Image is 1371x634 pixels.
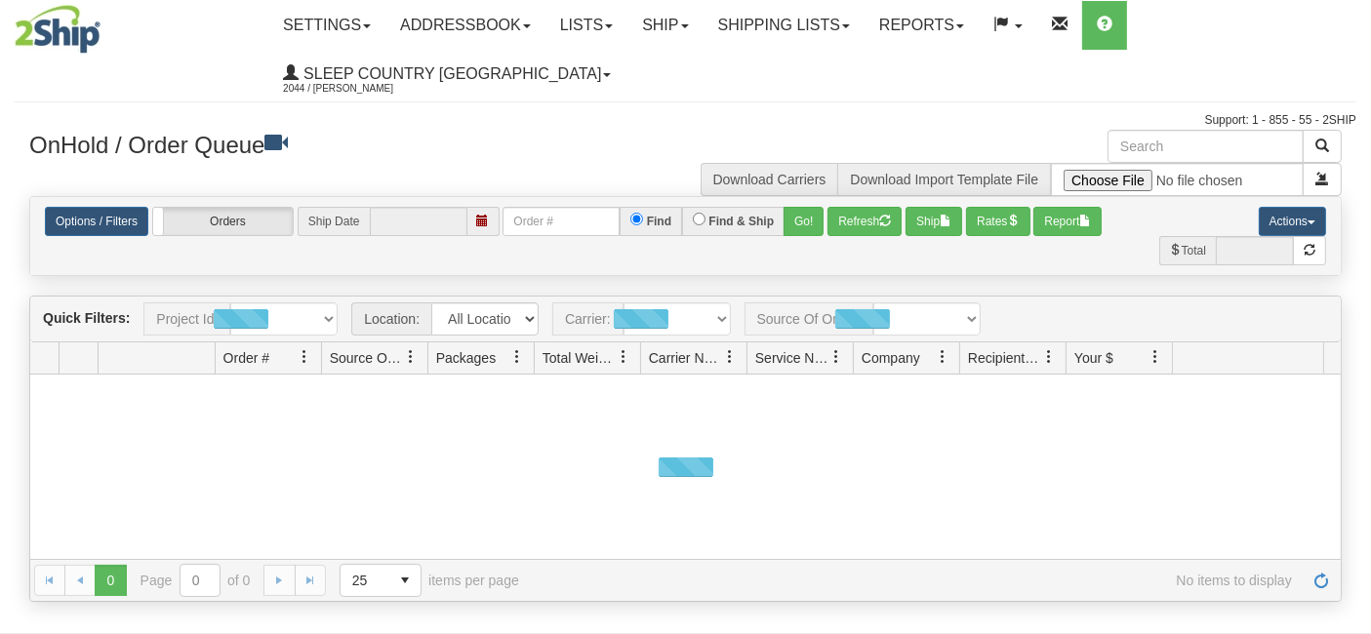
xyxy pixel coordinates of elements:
span: Page of 0 [141,564,251,597]
label: Quick Filters: [43,308,130,328]
span: Service Name [755,348,829,368]
span: Recipient Country [968,348,1042,368]
label: Find & Ship [708,213,774,230]
div: Support: 1 - 855 - 55 - 2SHIP [15,112,1356,129]
span: Sleep Country [GEOGRAPHIC_DATA] [299,65,601,82]
span: select [389,565,421,596]
span: Company [862,348,920,368]
div: grid toolbar [30,297,1341,342]
a: Order # filter column settings [288,340,321,374]
a: Download Import Template File [850,172,1038,187]
label: Find [647,213,671,230]
a: Sleep Country [GEOGRAPHIC_DATA] 2044 / [PERSON_NAME] [268,50,625,99]
a: Settings [268,1,385,50]
a: Download Carriers [713,172,827,187]
span: Page 0 [95,565,126,596]
button: Ship [906,207,962,236]
span: Packages [436,348,496,368]
input: Import [1051,163,1304,196]
a: Recipient Country filter column settings [1032,340,1066,374]
span: Total Weight [543,348,617,368]
a: Your $ filter column settings [1139,340,1172,374]
span: Page sizes drop down [340,564,422,597]
input: Order # [503,207,620,236]
a: Ship [627,1,703,50]
a: Service Name filter column settings [820,340,853,374]
button: Rates [966,207,1029,236]
a: Carrier Name filter column settings [713,340,746,374]
a: Addressbook [385,1,545,50]
button: Go! [784,207,824,236]
a: Company filter column settings [926,340,959,374]
label: Orders [153,208,293,235]
span: No items to display [546,573,1292,588]
button: Actions [1259,207,1326,236]
input: Search [1108,130,1304,163]
a: Packages filter column settings [501,340,534,374]
span: Ship Date [298,207,370,236]
a: Options / Filters [45,207,148,236]
span: 2044 / [PERSON_NAME] [283,79,429,99]
a: Total Weight filter column settings [607,340,640,374]
a: Lists [545,1,627,50]
a: Refresh [1306,565,1337,596]
span: Total [1159,236,1216,265]
span: Order # [223,348,269,368]
span: 25 [352,571,378,590]
a: Shipping lists [704,1,865,50]
a: Source Of Order filter column settings [394,340,427,374]
img: logo2044.jpg [15,5,101,54]
span: Carrier Name [649,348,723,368]
h3: OnHold / Order Queue [29,130,671,158]
span: items per page [340,564,519,597]
span: Location: [351,302,431,336]
button: Refresh [827,207,902,236]
span: Source Of Order [330,348,404,368]
a: Reports [865,1,979,50]
span: Your $ [1074,348,1113,368]
button: Report [1033,207,1102,236]
button: Search [1303,130,1342,163]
